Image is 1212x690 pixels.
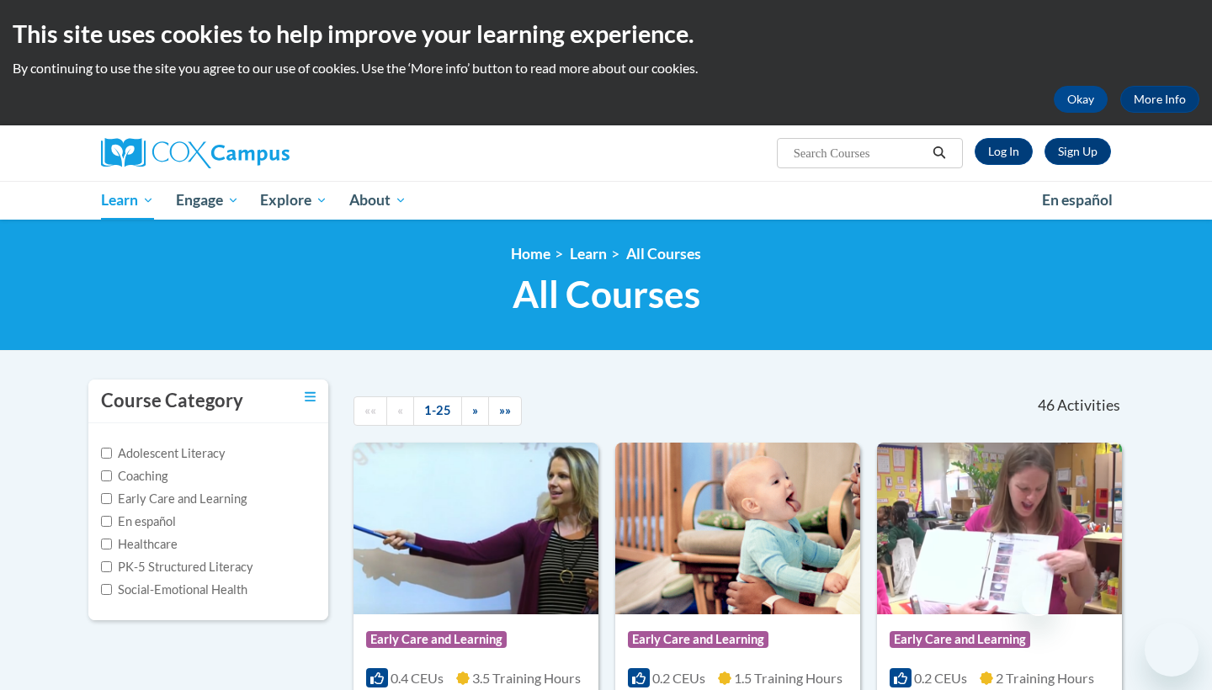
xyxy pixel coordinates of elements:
[349,190,407,210] span: About
[101,190,154,210] span: Learn
[472,403,478,417] span: »
[101,581,247,599] label: Social-Emotional Health
[101,516,112,527] input: Checkbox for Options
[101,444,226,463] label: Adolescent Literacy
[914,670,967,686] span: 0.2 CEUs
[877,443,1122,614] img: Course Logo
[1031,183,1124,218] a: En español
[397,403,403,417] span: «
[101,388,243,414] h3: Course Category
[1057,396,1120,415] span: Activities
[101,535,178,554] label: Healthcare
[101,470,112,481] input: Checkbox for Options
[792,143,927,163] input: Search Courses
[626,245,701,263] a: All Courses
[101,584,112,595] input: Checkbox for Options
[1038,396,1055,415] span: 46
[101,138,290,168] img: Cox Campus
[101,561,112,572] input: Checkbox for Options
[1042,191,1113,209] span: En español
[499,403,511,417] span: »»
[386,396,414,426] a: Previous
[927,143,952,163] button: Search
[461,396,489,426] a: Next
[101,539,112,549] input: Checkbox for Options
[353,396,387,426] a: Begining
[513,272,700,316] span: All Courses
[364,403,376,417] span: ««
[652,670,705,686] span: 0.2 CEUs
[249,181,338,220] a: Explore
[101,493,112,504] input: Checkbox for Options
[996,670,1094,686] span: 2 Training Hours
[366,631,507,648] span: Early Care and Learning
[13,17,1199,50] h2: This site uses cookies to help improve your learning experience.
[1120,86,1199,113] a: More Info
[1045,138,1111,165] a: Register
[353,443,598,614] img: Course Logo
[260,190,327,210] span: Explore
[472,670,581,686] span: 3.5 Training Hours
[1022,582,1055,616] iframe: Close message
[76,181,1136,220] div: Main menu
[734,670,843,686] span: 1.5 Training Hours
[338,181,417,220] a: About
[305,388,316,406] a: Toggle collapse
[975,138,1033,165] a: Log In
[101,467,167,486] label: Coaching
[391,670,444,686] span: 0.4 CEUs
[101,558,253,576] label: PK-5 Structured Literacy
[570,245,607,263] a: Learn
[413,396,462,426] a: 1-25
[488,396,522,426] a: End
[101,512,176,531] label: En español
[511,245,550,263] a: Home
[615,443,860,614] img: Course Logo
[90,181,165,220] a: Learn
[13,59,1199,77] p: By continuing to use the site you agree to our use of cookies. Use the ‘More info’ button to read...
[101,448,112,459] input: Checkbox for Options
[1145,623,1199,677] iframe: Button to launch messaging window
[101,490,247,508] label: Early Care and Learning
[176,190,239,210] span: Engage
[1054,86,1108,113] button: Okay
[165,181,250,220] a: Engage
[890,631,1030,648] span: Early Care and Learning
[628,631,768,648] span: Early Care and Learning
[101,138,421,168] a: Cox Campus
